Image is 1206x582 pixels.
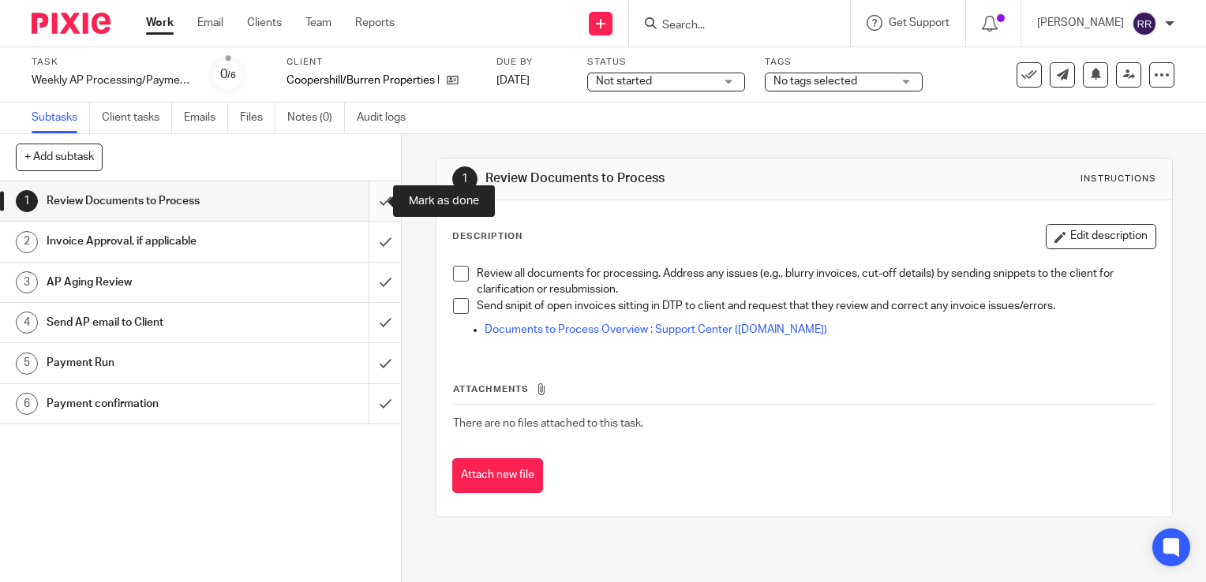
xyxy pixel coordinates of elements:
span: There are no files attached to this task. [453,418,643,429]
h1: Invoice Approval, if applicable [47,229,251,253]
div: 6 [16,393,38,415]
span: No tags selected [773,76,857,87]
div: 4 [16,312,38,334]
a: Team [305,15,331,31]
a: Email [197,15,223,31]
label: Due by [496,56,567,69]
div: Instructions [1081,173,1156,185]
img: Pixie [32,13,110,34]
a: Clients [247,15,282,31]
p: Send snipit of open invoices sitting in DTP to client and request that they review and correct an... [477,298,1155,314]
h1: Review Documents to Process [47,189,251,213]
label: Tags [765,56,923,69]
a: Documents to Process Overview : Support Center ([DOMAIN_NAME]) [485,324,827,335]
p: Coopershill/Burren Properties LLC [287,73,439,88]
label: Client [287,56,477,69]
div: 1 [16,190,38,212]
a: Subtasks [32,103,90,133]
a: Files [240,103,275,133]
span: Get Support [889,17,949,28]
span: Not started [596,76,652,87]
label: Status [587,56,745,69]
h1: AP Aging Review [47,270,251,294]
input: Search [661,19,803,33]
p: [PERSON_NAME] [1037,15,1124,31]
a: Work [146,15,174,31]
div: 5 [16,353,38,375]
h1: Send AP email to Client [47,311,251,334]
button: Edit description [1046,224,1156,249]
p: Description [452,230,522,243]
div: Weekly AP Processing/Payment [32,73,189,88]
h1: Payment Run [47,351,251,375]
small: /6 [227,71,236,80]
a: Reports [355,15,395,31]
span: Attachments [453,385,529,394]
button: + Add subtask [16,144,103,170]
div: 2 [16,231,38,253]
span: [DATE] [496,75,530,86]
img: svg%3E [1132,11,1157,36]
div: 1 [452,166,478,192]
a: Audit logs [357,103,418,133]
h1: Review Documents to Process [485,170,837,187]
button: Attach new file [452,458,543,494]
label: Task [32,56,189,69]
h1: Payment confirmation [47,392,251,416]
a: Notes (0) [287,103,345,133]
div: 3 [16,271,38,293]
a: Emails [184,103,228,133]
a: Client tasks [102,103,172,133]
div: 0 [220,65,236,84]
p: Review all documents for processing. Address any issues (e.g., blurry invoices, cut-off details) ... [477,266,1155,298]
